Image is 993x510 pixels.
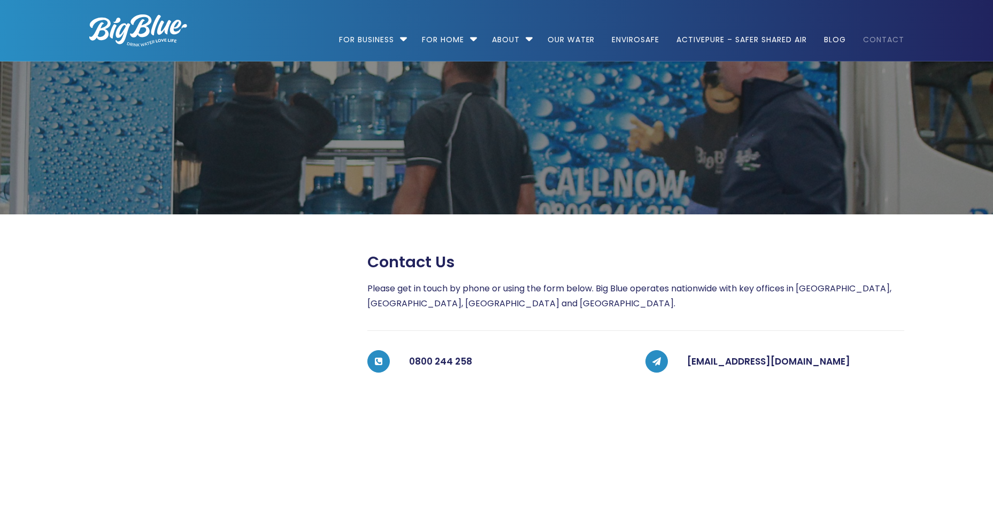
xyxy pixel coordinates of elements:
img: logo [89,14,187,47]
h5: 0800 244 258 [409,351,626,373]
span: Contact us [367,253,455,272]
p: Please get in touch by phone or using the form below. Big Blue operates nationwide with key offic... [367,281,904,311]
a: [EMAIL_ADDRESS][DOMAIN_NAME] [687,355,850,368]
